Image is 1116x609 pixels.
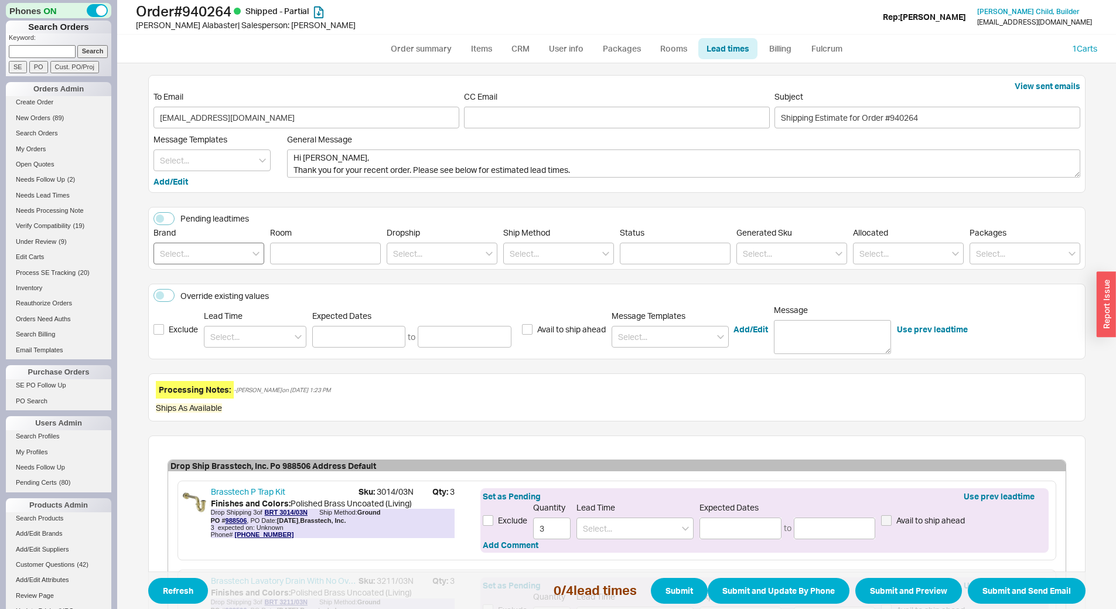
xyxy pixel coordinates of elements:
[620,227,644,237] span: Status
[736,243,847,264] input: Select...
[853,227,888,237] span: Allocated
[483,539,538,551] button: Add Comment
[312,311,511,321] span: Expected Dates
[287,134,1080,145] span: General Message
[211,509,455,524] div: Drop Shipping 3 of Ship Method:
[6,267,111,279] a: Process SE Tracking(20)
[464,91,770,102] span: CC Email
[6,590,111,602] a: Review Page
[295,335,302,339] svg: open menu
[708,578,849,604] button: Submit and Update By Phone
[1015,80,1080,92] button: View sent emails
[6,543,111,556] a: Add/Edit Suppliers
[16,176,65,183] span: Needs Follow Up
[43,5,57,17] span: ON
[977,18,1092,26] div: [EMAIL_ADDRESS][DOMAIN_NAME]
[6,512,111,525] a: Search Products
[16,269,76,276] span: Process SE Tracking
[16,561,74,568] span: Customer Questions
[287,149,1080,178] textarea: General Message
[6,446,111,458] a: My Profiles
[6,82,111,96] div: Orders Admin
[183,491,206,514] img: 3014_03N_large_rry5l9
[6,143,111,155] a: My Orders
[486,251,493,256] svg: open menu
[774,91,1080,102] span: Subject
[180,290,269,302] div: Override existing values
[59,238,66,245] span: ( 9 )
[522,324,533,335] input: Avail to ship ahead
[612,311,685,321] span: Message Templates
[153,227,176,237] span: Brand
[234,386,330,394] div: - [PERSON_NAME] on [DATE] 1:23 PM
[6,379,111,392] a: SE PO Follow Up
[1072,43,1097,53] a: 1Carts
[602,251,609,256] svg: open menu
[29,61,48,73] input: PO
[881,515,892,526] input: Avail to ship ahead
[498,515,527,526] span: Exclude
[211,517,346,524] div: , PO Date: ,
[180,213,249,224] div: Pending leadtimes
[1069,251,1076,256] svg: open menu
[576,502,615,512] span: Lead Time
[153,91,459,102] span: To Email
[784,522,791,534] div: to
[16,464,65,471] span: Needs Follow Up
[359,486,375,496] b: Sku:
[537,324,606,335] span: Avail to ship ahead
[211,524,455,531] span: expected on: Unknown
[153,176,188,188] button: Add/Edit
[387,243,497,264] input: Select...
[50,61,99,73] input: Cust. PO/Proj
[467,108,475,125] input: CC Email
[699,502,875,513] span: Expected Dates
[698,38,757,59] a: Lead times
[16,114,50,121] span: New Orders
[6,416,111,430] div: Users Admin
[77,45,108,57] input: Search
[835,251,842,256] svg: open menu
[6,313,111,325] a: Orders Need Auths
[78,269,90,276] span: ( 20 )
[136,3,561,19] h1: Order # 940264
[16,207,84,214] span: Needs Processing Note
[211,524,216,531] span: 3
[270,227,292,237] span: Room
[6,528,111,540] a: Add/Edit Brands
[53,114,64,121] span: ( 89 )
[503,227,550,237] span: Ship Method
[211,498,291,508] b: Finishes and Colors :
[483,491,541,502] button: Set as Pending
[652,38,696,59] a: Rooms
[6,297,111,309] a: Reauthorize Orders
[803,38,851,59] a: Fulcrum
[59,479,71,486] span: ( 80 )
[6,251,111,263] a: Edit Carts
[6,461,111,474] a: Needs Follow Up
[300,517,346,524] b: Brasstech, Inc.
[16,479,57,486] span: Pending Certs
[9,33,111,45] p: Keyword:
[252,251,260,256] svg: open menu
[357,509,381,516] b: Ground
[387,227,420,237] span: Dropship
[855,578,962,604] button: Submit and Preview
[6,395,111,407] a: PO Search
[6,574,111,586] a: Add/Edit Attributes
[540,38,592,59] a: User info
[6,21,111,33] h1: Search Orders
[970,243,1080,264] input: Select...
[211,524,455,538] div: Phone#
[235,531,294,538] a: [PHONE_NUMBER]
[432,486,455,498] span: 3
[897,324,968,335] button: Use prev leadtime
[383,38,460,59] a: Order summary
[226,517,247,524] a: 988506
[717,335,724,339] svg: open menu
[968,578,1086,604] button: Submit and Send Email
[554,582,637,600] div: 0 / 4 lead times
[359,486,432,498] span: 3014/03N
[774,107,1080,128] input: Subject
[169,324,198,335] span: Exclude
